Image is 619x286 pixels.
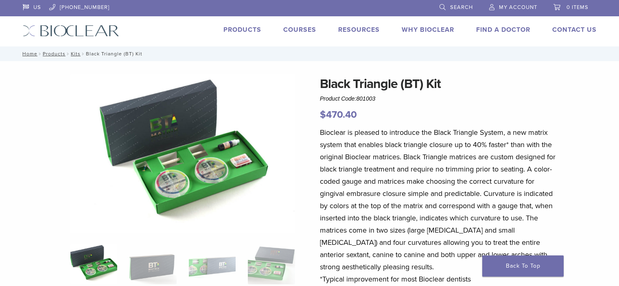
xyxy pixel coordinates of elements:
[552,26,597,34] a: Contact Us
[71,51,81,57] a: Kits
[320,74,559,94] h1: Black Triangle (BT) Kit
[320,109,357,121] bdi: 470.40
[223,26,261,34] a: Products
[189,244,236,284] img: Black Triangle (BT) Kit - Image 3
[70,74,295,233] img: Intro Black Triangle Kit-6 - Copy
[320,126,559,285] p: Bioclear is pleased to introduce the Black Triangle System, a new matrix system that enables blac...
[320,109,326,121] span: $
[248,244,295,284] img: Black Triangle (BT) Kit - Image 4
[567,4,588,11] span: 0 items
[338,26,380,34] a: Resources
[357,95,376,102] span: 801003
[70,244,117,284] img: Intro-Black-Triangle-Kit-6-Copy-e1548792917662-324x324.jpg
[20,51,37,57] a: Home
[66,52,71,56] span: /
[499,4,537,11] span: My Account
[43,51,66,57] a: Products
[283,26,316,34] a: Courses
[402,26,454,34] a: Why Bioclear
[476,26,530,34] a: Find A Doctor
[129,244,176,284] img: Black Triangle (BT) Kit - Image 2
[320,95,375,102] span: Product Code:
[81,52,86,56] span: /
[23,25,119,37] img: Bioclear
[482,255,564,277] a: Back To Top
[17,46,603,61] nav: Black Triangle (BT) Kit
[450,4,473,11] span: Search
[37,52,43,56] span: /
